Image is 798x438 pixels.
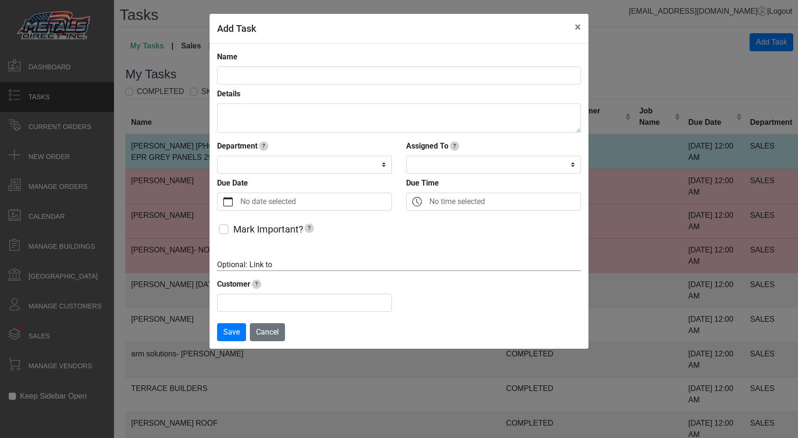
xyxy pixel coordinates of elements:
[217,89,240,98] strong: Details
[406,178,439,187] strong: Due Time
[217,52,237,61] strong: Name
[223,327,240,336] span: Save
[217,141,257,150] strong: Department
[217,21,256,36] h5: Add Task
[406,141,448,150] strong: Assigned To
[217,259,581,271] div: Optional: Link to
[252,280,261,289] span: Start typing to pull up a list of customers. You must select a customer from the list.
[217,280,250,289] strong: Customer
[238,193,391,210] label: No date selected
[304,224,314,233] span: Marking a task as important will make it show up at the top of task lists
[412,197,422,206] svg: clock
[217,178,248,187] strong: Due Date
[217,323,246,341] button: Save
[450,141,459,151] span: Track who this task is assigned to
[223,197,233,206] svg: calendar
[250,323,285,341] button: Cancel
[233,222,315,236] label: Mark Important?
[218,193,238,210] button: calendar
[407,193,427,210] button: clock
[259,141,268,151] span: Selecting a department will automatically assign to an employee in that department
[567,14,589,40] button: Close
[427,193,580,210] label: No time selected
